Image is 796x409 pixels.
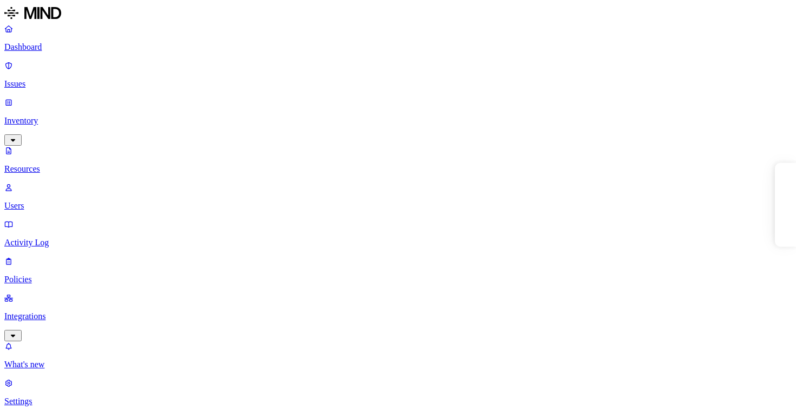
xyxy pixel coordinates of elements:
p: Activity Log [4,238,792,248]
p: Dashboard [4,42,792,52]
p: Integrations [4,311,792,321]
p: Resources [4,164,792,174]
p: Policies [4,275,792,284]
p: Users [4,201,792,211]
p: Settings [4,397,792,406]
p: What's new [4,360,792,369]
p: Issues [4,79,792,89]
p: Inventory [4,116,792,126]
img: MIND [4,4,61,22]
